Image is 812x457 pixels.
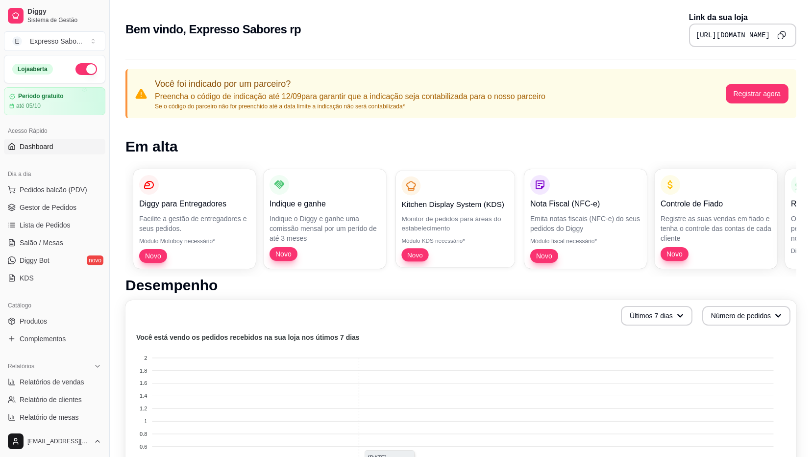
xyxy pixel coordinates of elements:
[396,171,515,267] button: Kitchen Display System (KDS)Monitor de pedidos para áreas do estabelecimentoMódulo KDS necessário...
[696,30,770,40] pre: [URL][DOMAIN_NAME]
[702,306,790,326] button: Número de pedidos
[4,374,105,390] a: Relatórios de vendas
[401,214,509,233] p: Monitor de pedidos para áreas do estabelecimento
[20,185,87,195] span: Pedidos balcão (PDV)
[16,102,41,110] article: até 05/10
[726,84,789,103] button: Registrar agora
[270,198,380,210] p: Indique e ganhe
[125,138,796,155] h1: Em alta
[4,430,105,453] button: [EMAIL_ADDRESS][DOMAIN_NAME]
[621,306,692,326] button: Últimos 7 dias
[27,437,90,445] span: [EMAIL_ADDRESS][DOMAIN_NAME]
[155,102,545,110] p: Se o código do parceiro não for preenchido até a data limite a indicação não será contabilizada*
[4,392,105,407] a: Relatório de clientes
[401,199,509,210] p: Kitchen Display System (KDS)
[155,77,545,91] p: Você foi indicado por um parceiro?
[4,298,105,313] div: Catálogo
[4,31,105,51] button: Select a team
[133,169,256,269] button: Diggy para EntregadoresFacilite a gestão de entregadores e seus pedidos.Módulo Motoboy necessário...
[20,412,79,422] span: Relatório de mesas
[689,12,796,24] p: Link da sua loja
[4,166,105,182] div: Dia a dia
[532,251,556,261] span: Novo
[125,22,301,37] h2: Bem vindo, Expresso Sabores rp
[20,377,84,387] span: Relatórios de vendas
[4,4,105,27] a: DiggySistema de Gestão
[20,142,53,152] span: Dashboard
[4,270,105,286] a: KDS
[20,220,71,230] span: Lista de Pedidos
[20,238,63,248] span: Salão / Mesas
[139,214,250,233] p: Facilite a gestão de entregadores e seus pedidos.
[774,27,789,43] button: Copy to clipboard
[655,169,777,269] button: Controle de FiadoRegistre as suas vendas em fiado e tenha o controle das contas de cada clienteNovo
[144,418,147,424] tspan: 1
[140,393,147,399] tspan: 1.4
[144,355,147,361] tspan: 2
[20,316,47,326] span: Produtos
[663,249,687,259] span: Novo
[20,395,82,405] span: Relatório de clientes
[4,139,105,154] a: Dashboard
[140,444,147,450] tspan: 0.6
[141,251,165,261] span: Novo
[403,250,426,259] span: Novo
[264,169,386,269] button: Indique e ganheIndique o Diggy e ganhe uma comissão mensal por um perído de até 3 mesesNovo
[20,203,76,212] span: Gestor de Pedidos
[27,7,101,16] span: Diggy
[271,249,295,259] span: Novo
[140,380,147,386] tspan: 1.6
[4,87,105,115] a: Período gratuitoaté 05/10
[524,169,647,269] button: Nota Fiscal (NFC-e)Emita notas fiscais (NFC-e) do seus pedidos do DiggyMódulo fiscal necessário*Novo
[140,431,147,437] tspan: 0.8
[4,253,105,268] a: Diggy Botnovo
[20,273,34,283] span: KDS
[140,406,147,411] tspan: 1.2
[4,331,105,347] a: Complementos
[27,16,101,24] span: Sistema de Gestão
[20,255,49,265] span: Diggy Bot
[661,214,771,243] p: Registre as suas vendas em fiado e tenha o controle das contas de cada cliente
[125,277,796,294] h1: Desempenho
[139,237,250,245] p: Módulo Motoboy necessário*
[4,182,105,198] button: Pedidos balcão (PDV)
[12,64,53,75] div: Loja aberta
[12,36,22,46] span: E
[4,313,105,329] a: Produtos
[4,200,105,215] a: Gestor de Pedidos
[8,362,34,370] span: Relatórios
[661,198,771,210] p: Controle de Fiado
[18,93,64,100] article: Período gratuito
[136,333,360,341] text: Você está vendo os pedidos recebidos na sua loja nos útimos 7 dias
[530,214,641,233] p: Emita notas fiscais (NFC-e) do seus pedidos do Diggy
[530,237,641,245] p: Módulo fiscal necessário*
[4,235,105,251] a: Salão / Mesas
[20,334,66,344] span: Complementos
[401,237,509,245] p: Módulo KDS necessário*
[155,91,545,102] p: Preencha o código de indicação até 12/09 para garantir que a indicação seja contabilizada para o ...
[30,36,82,46] div: Expresso Sabo ...
[75,63,97,75] button: Alterar Status
[4,217,105,233] a: Lista de Pedidos
[530,198,641,210] p: Nota Fiscal (NFC-e)
[140,368,147,374] tspan: 1.8
[270,214,380,243] p: Indique o Diggy e ganhe uma comissão mensal por um perído de até 3 meses
[4,409,105,425] a: Relatório de mesas
[139,198,250,210] p: Diggy para Entregadores
[4,123,105,139] div: Acesso Rápido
